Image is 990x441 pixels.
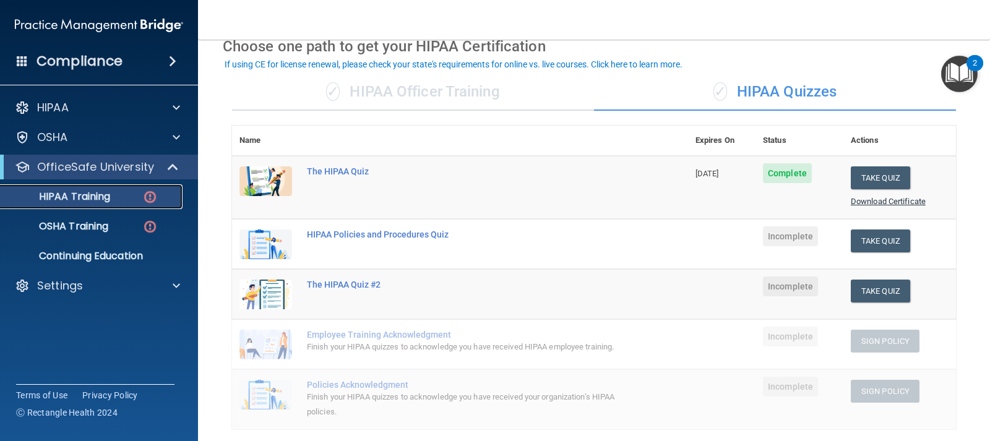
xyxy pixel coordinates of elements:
[15,130,180,145] a: OSHA
[37,278,83,293] p: Settings
[15,278,180,293] a: Settings
[713,82,727,101] span: ✓
[307,380,626,390] div: Policies Acknowledgment
[763,327,818,346] span: Incomplete
[8,250,177,262] p: Continuing Education
[15,160,179,174] a: OfficeSafe University
[594,74,956,111] div: HIPAA Quizzes
[16,406,118,419] span: Ⓒ Rectangle Health 2024
[307,340,626,354] div: Finish your HIPAA quizzes to acknowledge you have received HIPAA employee training.
[82,389,138,401] a: Privacy Policy
[15,13,183,38] img: PMB logo
[232,74,594,111] div: HIPAA Officer Training
[307,229,626,239] div: HIPAA Policies and Procedures Quiz
[688,126,755,156] th: Expires On
[37,100,69,115] p: HIPAA
[307,330,626,340] div: Employee Training Acknowledgment
[223,58,684,71] button: If using CE for license renewal, please check your state's requirements for online vs. live cours...
[763,226,818,246] span: Incomplete
[326,82,340,101] span: ✓
[16,389,67,401] a: Terms of Use
[851,280,910,302] button: Take Quiz
[307,280,626,289] div: The HIPAA Quiz #2
[695,169,719,178] span: [DATE]
[763,276,818,296] span: Incomplete
[142,189,158,205] img: danger-circle.6113f641.png
[37,130,68,145] p: OSHA
[851,166,910,189] button: Take Quiz
[15,100,180,115] a: HIPAA
[37,160,154,174] p: OfficeSafe University
[225,60,682,69] div: If using CE for license renewal, please check your state's requirements for online vs. live cours...
[8,191,110,203] p: HIPAA Training
[843,126,956,156] th: Actions
[142,219,158,234] img: danger-circle.6113f641.png
[755,126,843,156] th: Status
[851,380,919,403] button: Sign Policy
[307,390,626,419] div: Finish your HIPAA quizzes to acknowledge you have received your organization’s HIPAA policies.
[851,197,926,206] a: Download Certificate
[223,28,965,64] div: Choose one path to get your HIPAA Certification
[307,166,626,176] div: The HIPAA Quiz
[763,377,818,396] span: Incomplete
[8,220,108,233] p: OSHA Training
[941,56,978,92] button: Open Resource Center, 2 new notifications
[851,229,910,252] button: Take Quiz
[232,126,299,156] th: Name
[973,63,977,79] div: 2
[928,372,975,419] iframe: Drift Widget Chat Controller
[37,53,123,70] h4: Compliance
[851,330,919,353] button: Sign Policy
[763,163,812,183] span: Complete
